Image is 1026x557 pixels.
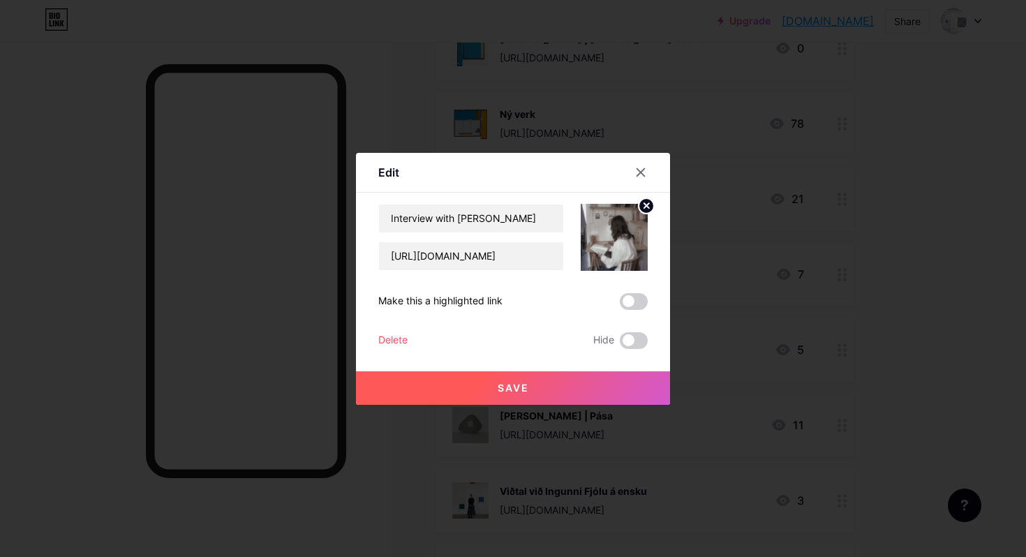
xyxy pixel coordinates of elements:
input: URL [379,242,563,270]
span: Save [498,382,529,394]
div: Edit [378,164,399,181]
div: Delete [378,332,408,349]
div: Make this a highlighted link [378,293,503,310]
input: Title [379,205,563,232]
img: link_thumbnail [581,204,648,271]
span: Hide [593,332,614,349]
button: Save [356,371,670,405]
